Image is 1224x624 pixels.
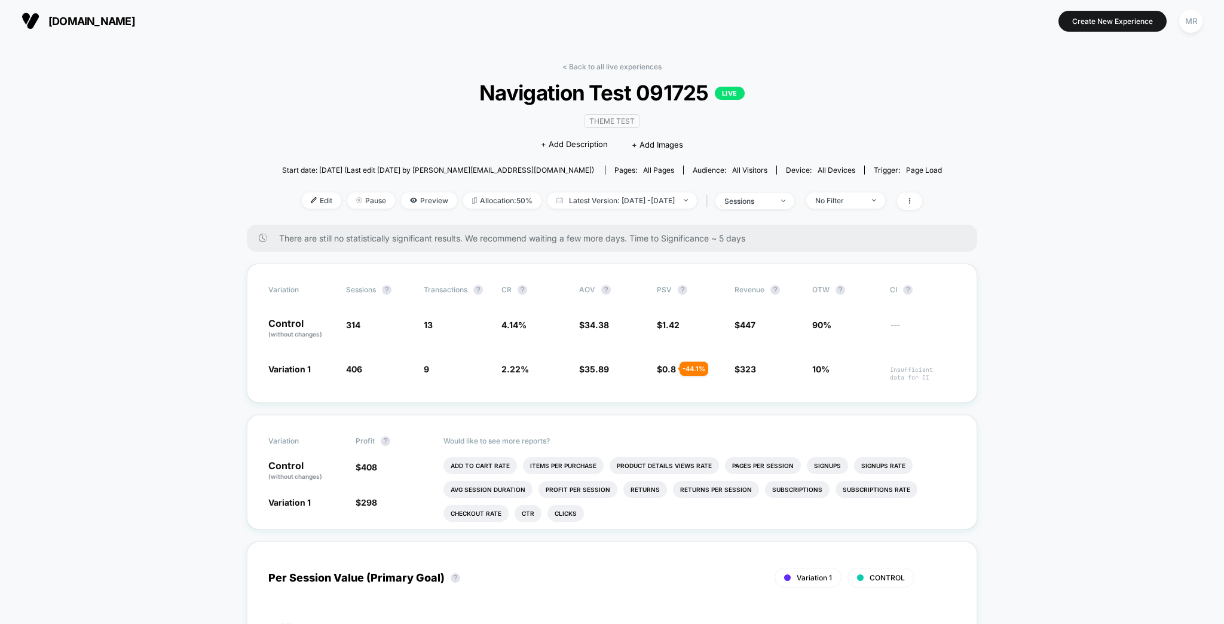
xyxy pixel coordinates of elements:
[585,364,609,374] span: 35.89
[346,285,376,294] span: Sessions
[48,15,135,27] span: [DOMAIN_NAME]
[812,285,878,295] span: OTW
[547,192,697,209] span: Latest Version: [DATE] - [DATE]
[443,436,956,445] p: Would like to see more reports?
[268,436,334,446] span: Variation
[279,233,953,243] span: There are still no statistically significant results. We recommend waiting a few more days . Time...
[18,11,139,30] button: [DOMAIN_NAME]
[472,197,477,204] img: rebalance
[836,285,845,295] button: ?
[382,285,391,295] button: ?
[579,320,609,330] span: $
[381,436,390,446] button: ?
[673,481,759,498] li: Returns Per Session
[268,331,322,338] span: (without changes)
[22,12,39,30] img: Visually logo
[1179,10,1202,33] div: MR
[584,114,640,128] span: Theme Test
[662,364,676,374] span: 0.8
[443,505,509,522] li: Checkout Rate
[1058,11,1167,32] button: Create New Experience
[268,364,311,374] span: Variation 1
[463,192,541,209] span: Allocation: 50%
[562,62,662,71] a: < Back to all live experiences
[678,285,687,295] button: ?
[356,436,375,445] span: Profit
[356,462,377,472] span: $
[715,87,745,100] p: LIVE
[424,320,433,330] span: 13
[547,505,584,522] li: Clicks
[872,199,876,201] img: end
[812,320,831,330] span: 90%
[347,192,395,209] span: Pause
[610,457,719,474] li: Product Details Views Rate
[501,364,529,374] span: 2.22 %
[443,481,533,498] li: Avg Session Duration
[424,364,429,374] span: 9
[401,192,457,209] span: Preview
[556,197,563,203] img: calendar
[632,140,683,149] span: + Add Images
[684,199,688,201] img: end
[361,462,377,472] span: 408
[836,481,917,498] li: Subscriptions Rate
[818,166,855,175] span: all devices
[579,364,609,374] span: $
[585,320,609,330] span: 34.38
[268,285,334,295] span: Variation
[797,573,832,582] span: Variation 1
[601,285,611,295] button: ?
[770,285,780,295] button: ?
[740,320,755,330] span: 447
[451,573,460,583] button: ?
[765,481,830,498] li: Subscriptions
[268,319,334,339] p: Control
[361,497,377,507] span: 298
[473,285,483,295] button: ?
[311,197,317,203] img: edit
[735,285,764,294] span: Revenue
[807,457,848,474] li: Signups
[501,285,512,294] span: CR
[776,166,864,175] span: Device:
[657,320,680,330] span: $
[903,285,913,295] button: ?
[693,166,767,175] div: Audience:
[815,196,863,205] div: No Filter
[657,285,672,294] span: PSV
[501,320,527,330] span: 4.14 %
[623,481,667,498] li: Returns
[541,139,608,151] span: + Add Description
[874,166,942,175] div: Trigger:
[662,320,680,330] span: 1.42
[890,322,956,339] span: ---
[614,166,674,175] div: Pages:
[1176,9,1206,33] button: MR
[515,505,541,522] li: Ctr
[732,166,767,175] span: All Visitors
[870,573,905,582] span: CONTROL
[643,166,674,175] span: all pages
[302,192,341,209] span: Edit
[906,166,942,175] span: Page Load
[268,461,344,481] p: Control
[346,364,362,374] span: 406
[812,364,830,374] span: 10%
[579,285,595,294] span: AOV
[890,366,956,381] span: Insufficient data for CI
[781,200,785,202] img: end
[424,285,467,294] span: Transactions
[538,481,617,498] li: Profit Per Session
[740,364,756,374] span: 323
[268,473,322,480] span: (without changes)
[725,457,801,474] li: Pages Per Session
[680,362,708,376] div: - 44.1 %
[346,320,360,330] span: 314
[315,80,908,105] span: Navigation Test 091725
[518,285,527,295] button: ?
[282,166,594,175] span: Start date: [DATE] (Last edit [DATE] by [PERSON_NAME][EMAIL_ADDRESS][DOMAIN_NAME])
[443,457,517,474] li: Add To Cart Rate
[735,364,756,374] span: $
[735,320,755,330] span: $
